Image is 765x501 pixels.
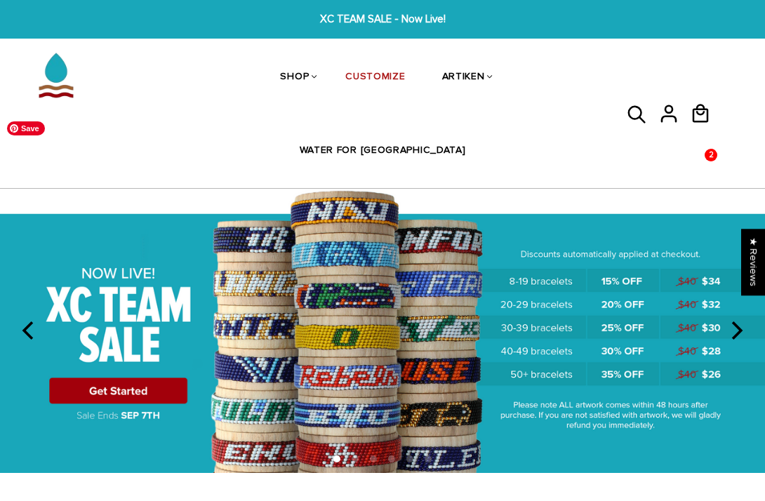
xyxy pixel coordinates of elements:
div: Click to open Judge.me floating reviews tab [741,229,765,295]
span: XC TEAM SALE - Now Live! [238,11,527,27]
button: previous [14,316,45,347]
a: WATER FOR [GEOGRAPHIC_DATA] [300,114,466,189]
a: 2 [690,128,721,131]
span: 2 [705,145,717,165]
a: ARTIKEN [442,41,485,115]
a: SHOP [280,41,309,115]
span: Save [7,121,45,135]
a: CUSTOMIZE [345,41,405,115]
button: next [720,316,751,347]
